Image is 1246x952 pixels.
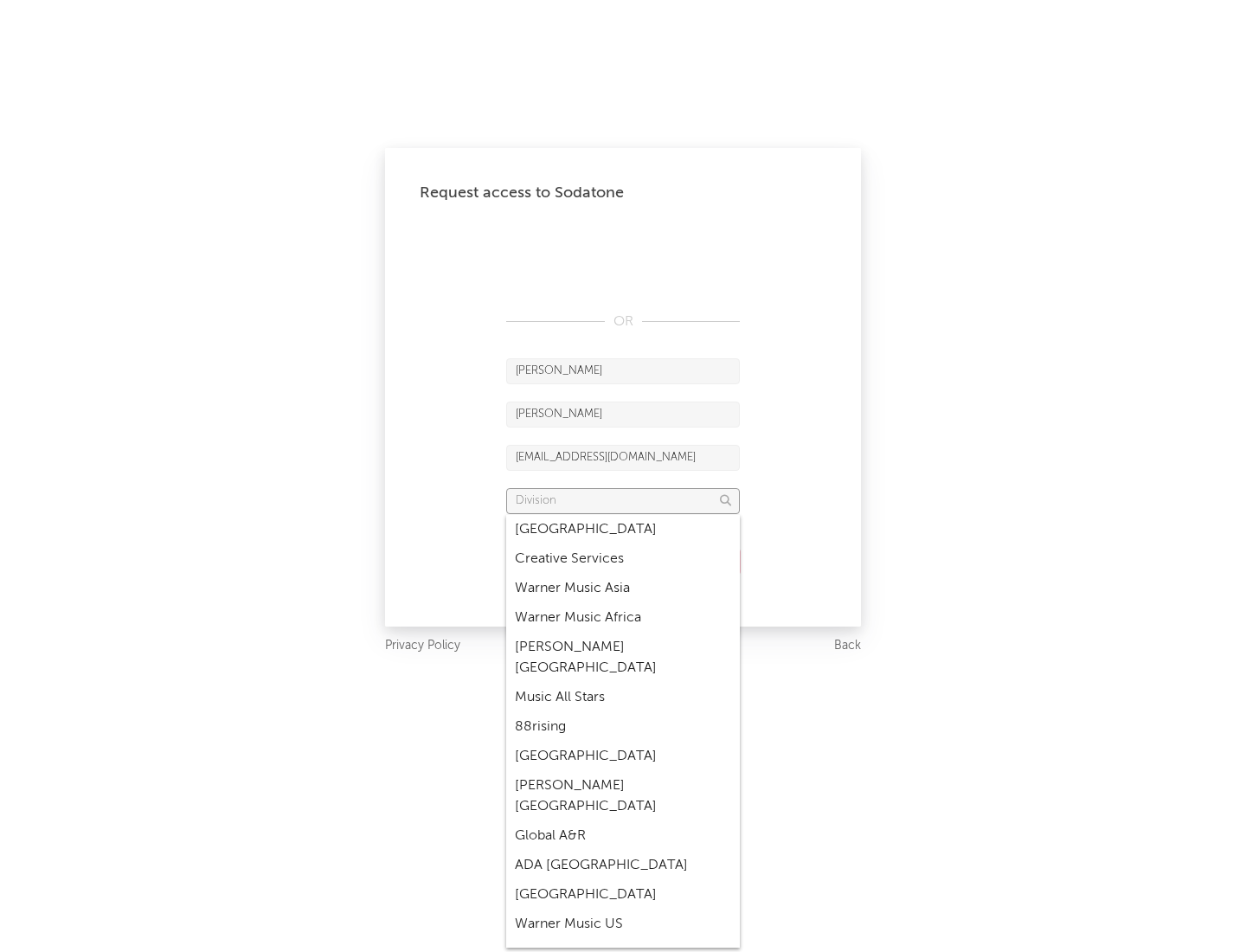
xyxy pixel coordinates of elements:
[506,821,740,851] div: Global A&R
[506,712,740,742] div: 88rising
[506,880,740,910] div: [GEOGRAPHIC_DATA]
[506,312,740,332] div: OR
[506,910,740,939] div: Warner Music US
[506,851,740,880] div: ADA [GEOGRAPHIC_DATA]
[506,633,740,683] div: [PERSON_NAME] [GEOGRAPHIC_DATA]
[506,445,740,471] input: Email
[506,742,740,771] div: [GEOGRAPHIC_DATA]
[506,771,740,821] div: [PERSON_NAME] [GEOGRAPHIC_DATA]
[506,488,740,514] input: Division
[506,544,740,574] div: Creative Services
[506,683,740,712] div: Music All Stars
[506,402,740,428] input: Last Name
[506,603,740,633] div: Warner Music Africa
[834,635,861,657] a: Back
[506,515,740,544] div: [GEOGRAPHIC_DATA]
[506,574,740,603] div: Warner Music Asia
[385,635,460,657] a: Privacy Policy
[420,183,826,203] div: Request access to Sodatone
[506,358,740,384] input: First Name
